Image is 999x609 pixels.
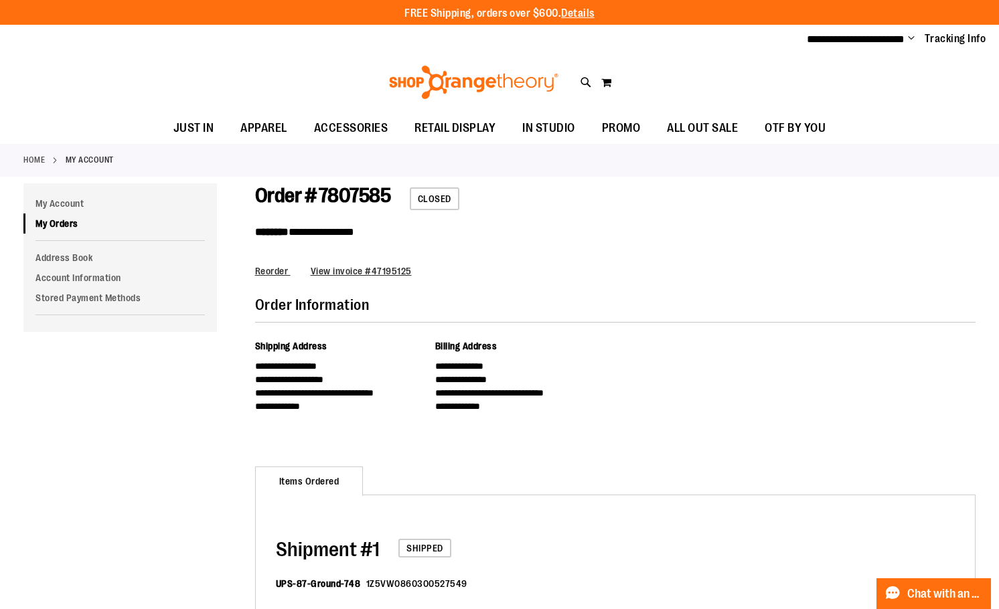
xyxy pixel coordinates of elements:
span: Shipping Address [255,341,327,351]
span: ALL OUT SALE [667,113,738,143]
span: Order Information [255,296,370,313]
a: Stored Payment Methods [23,288,217,308]
button: Chat with an Expert [876,578,992,609]
a: My Account [23,193,217,213]
a: My Orders [23,213,217,234]
a: Reorder [255,266,291,276]
dt: UPS-87-Ground-748 [276,577,361,590]
dd: 1Z5VW0860300527549 [366,577,467,590]
span: Billing Address [435,341,497,351]
span: View invoice # [311,266,372,276]
span: Closed [410,187,459,210]
a: Details [561,7,595,19]
strong: Items Ordered [255,466,364,496]
span: Order # 7807585 [255,184,391,207]
a: Home [23,154,45,166]
span: OTF BY YOU [765,113,826,143]
span: PROMO [602,113,641,143]
span: Chat with an Expert [907,588,983,600]
p: FREE Shipping, orders over $600. [404,6,595,21]
a: View invoice #47195125 [311,266,412,276]
span: ACCESSORIES [314,113,388,143]
span: JUST IN [173,113,214,143]
a: Address Book [23,248,217,268]
span: Shipment # [276,538,372,561]
span: IN STUDIO [522,113,575,143]
button: Account menu [908,33,915,46]
span: 1 [276,538,380,561]
a: Account Information [23,268,217,288]
span: Reorder [255,266,289,276]
span: APPAREL [240,113,287,143]
span: Shipped [398,539,451,557]
a: Tracking Info [925,31,986,46]
span: RETAIL DISPLAY [414,113,495,143]
strong: My Account [66,154,114,166]
img: Shop Orangetheory [387,66,560,99]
